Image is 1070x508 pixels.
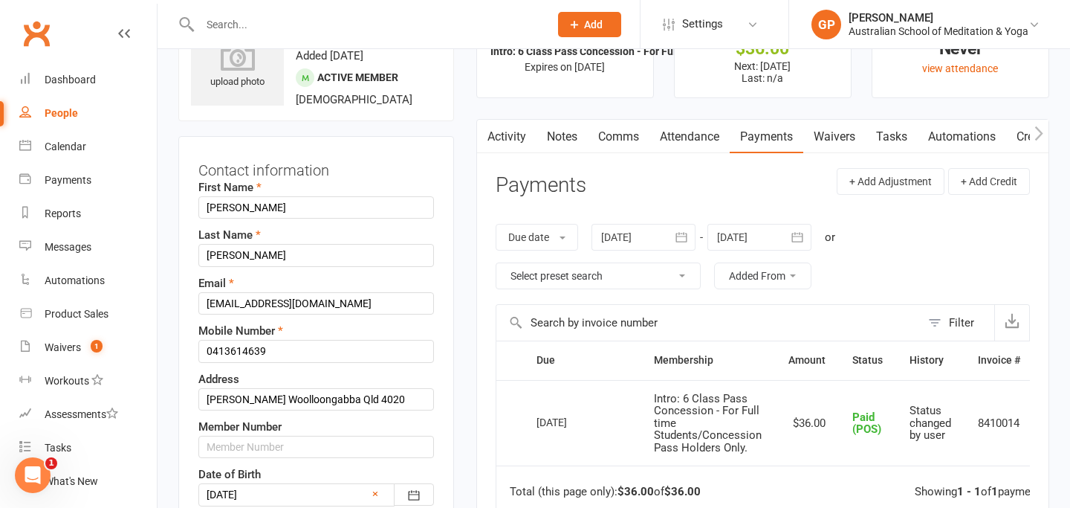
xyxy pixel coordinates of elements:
a: Calendar [19,130,157,164]
span: [DEMOGRAPHIC_DATA] [296,93,412,106]
div: Automations [45,274,105,286]
input: Member Number [198,436,434,458]
label: First Name [198,179,262,196]
div: Total (this page only): of [510,486,701,498]
input: First Name [198,196,434,219]
strong: 1 [991,485,998,498]
th: Invoice # [964,341,1034,379]
a: Tasks [19,431,157,465]
button: + Add Credit [948,168,1030,195]
div: Calendar [45,141,86,152]
th: Due [523,341,641,379]
a: What's New [19,465,157,498]
div: What's New [45,475,98,487]
strong: $36.00 [664,485,701,498]
div: GP [811,10,841,39]
th: Status [839,341,896,379]
a: Workouts [19,364,157,398]
span: Status changed by user [909,404,951,442]
span: Active member [317,71,398,83]
h3: Contact information [198,156,434,179]
span: Paid (POS) [852,411,881,437]
div: Australian School of Meditation & Yoga [849,25,1028,38]
button: Add [558,12,621,37]
a: Assessments [19,398,157,431]
div: Payments [45,174,91,186]
th: Membership [641,341,775,379]
a: Activity [477,120,536,154]
label: Date of Birth [198,466,261,483]
div: Workouts [45,375,89,387]
div: Showing of payments [915,486,1046,498]
label: Last Name [198,226,261,244]
button: Added From [714,263,811,289]
button: Due date [496,224,578,251]
h3: Payments [496,174,586,197]
label: Mobile Number [198,322,283,340]
time: Added [DATE] [296,49,363,62]
span: Expires on [DATE] [525,61,605,73]
a: Reports [19,197,157,231]
label: Email [198,274,234,292]
span: Intro: 6 Class Pass Concession - For Full time Students/Concession Pass Holders Only. [654,392,762,454]
div: Reports [45,208,81,219]
input: Mobile Number [198,340,434,362]
p: Next: [DATE] Last: n/a [688,60,837,84]
a: Automations [19,264,157,298]
th: History [896,341,964,379]
label: Member Number [198,418,282,436]
div: Tasks [45,442,71,454]
a: Payments [19,164,157,197]
strong: $36.00 [617,485,654,498]
a: Comms [588,120,649,154]
div: Filter [949,314,974,332]
a: Waivers 1 [19,331,157,364]
label: Address [198,370,239,388]
div: Assessments [45,408,118,420]
div: Waivers [45,341,81,353]
span: 1 [91,340,103,353]
span: Settings [682,7,723,41]
iframe: Intercom live chat [15,457,51,493]
input: Last Name [198,244,434,266]
div: upload photo [191,41,284,90]
a: People [19,97,157,130]
div: Product Sales [45,308,108,320]
div: [DATE] [536,411,605,434]
a: Notes [536,120,588,154]
a: Attendance [649,120,730,154]
div: or [825,228,835,246]
div: Dashboard [45,74,96,86]
div: [PERSON_NAME] [849,11,1028,25]
button: Filter [921,305,994,341]
div: $36.00 [688,41,837,57]
a: × [372,485,378,503]
strong: 1 - 1 [957,485,981,498]
div: Messages [45,241,91,253]
a: view attendance [922,62,998,74]
a: Dashboard [19,63,157,97]
button: + Add Adjustment [837,168,944,195]
td: 8410014 [964,380,1034,466]
a: Tasks [866,120,918,154]
input: Search by invoice number [496,305,921,341]
div: People [45,107,78,119]
a: Clubworx [18,15,55,52]
input: Search... [195,14,539,35]
a: Messages [19,231,157,264]
a: Waivers [803,120,866,154]
th: Amount [775,341,839,379]
span: Add [584,19,603,30]
a: Automations [918,120,1006,154]
a: Product Sales [19,298,157,331]
td: $36.00 [775,380,839,466]
div: Never [886,41,1035,57]
span: 1 [45,457,57,469]
input: Address [198,388,434,411]
a: Payments [730,120,803,154]
strong: Intro: 6 Class Pass Concession - For Full ... [490,45,690,57]
input: Email [198,292,434,315]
